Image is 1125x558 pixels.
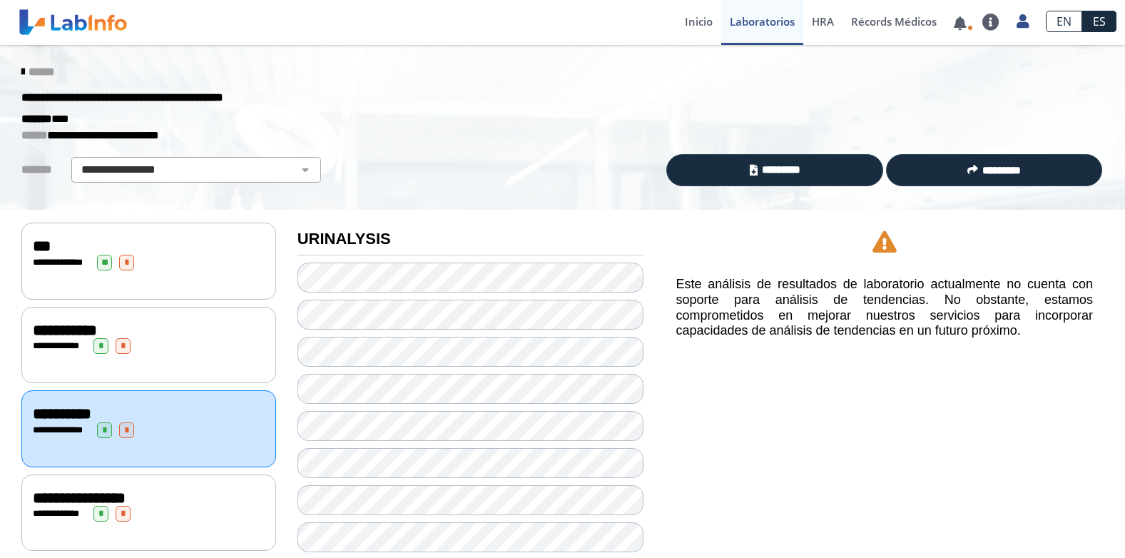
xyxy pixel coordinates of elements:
[1082,11,1116,32] a: ES
[998,502,1109,542] iframe: Help widget launcher
[1046,11,1082,32] a: EN
[676,277,1093,338] h5: Este análisis de resultados de laboratorio actualmente no cuenta con soporte para análisis de ten...
[812,14,834,29] span: HRA
[297,230,391,248] b: URINALYSIS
